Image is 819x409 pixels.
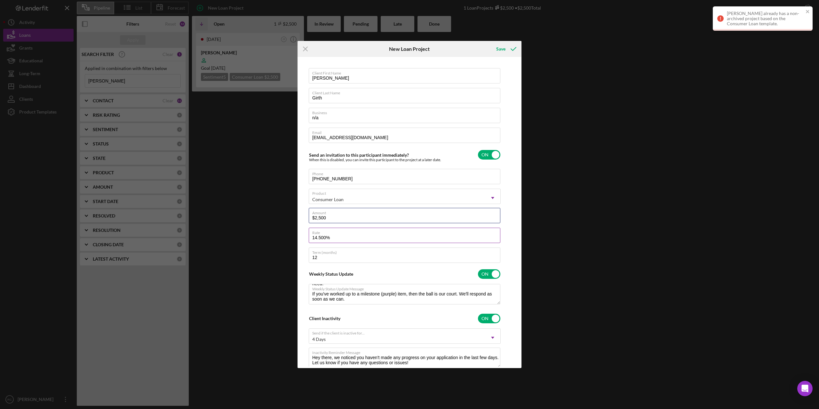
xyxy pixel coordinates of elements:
[309,284,500,304] textarea: Here's a snapshot of information that has been fully approved, as well as the items we still need...
[312,337,326,342] div: 4 Days
[496,43,505,55] div: Save
[312,169,500,176] label: Phone
[312,108,500,115] label: Business
[727,11,804,26] div: [PERSON_NAME] already has a non-archived project based on the Consumer Loan template.
[309,152,409,158] label: Send an invitation to this participant immediately?
[490,43,521,55] button: Save
[309,158,441,162] div: When this is disabled, you can invite this participant to the project at a later date.
[312,228,500,235] label: Rate
[389,46,430,52] h6: New Loan Project
[312,197,344,202] div: Consumer Loan
[309,348,500,368] textarea: Hey there, we noticed you haven't made any progress on your application in the last few days. Let...
[806,9,810,15] button: close
[309,271,353,277] label: Weekly Status Update
[312,348,500,355] label: Inactivity Reminder Message
[312,128,500,135] label: Email
[309,316,340,321] label: Client Inactivity
[312,68,500,75] label: Client First Name
[312,88,500,95] label: Client Last Name
[312,208,500,215] label: Amount
[312,284,500,291] label: Weekly Status Update Message
[797,381,813,396] div: Open Intercom Messenger
[312,248,500,255] label: Term (months)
